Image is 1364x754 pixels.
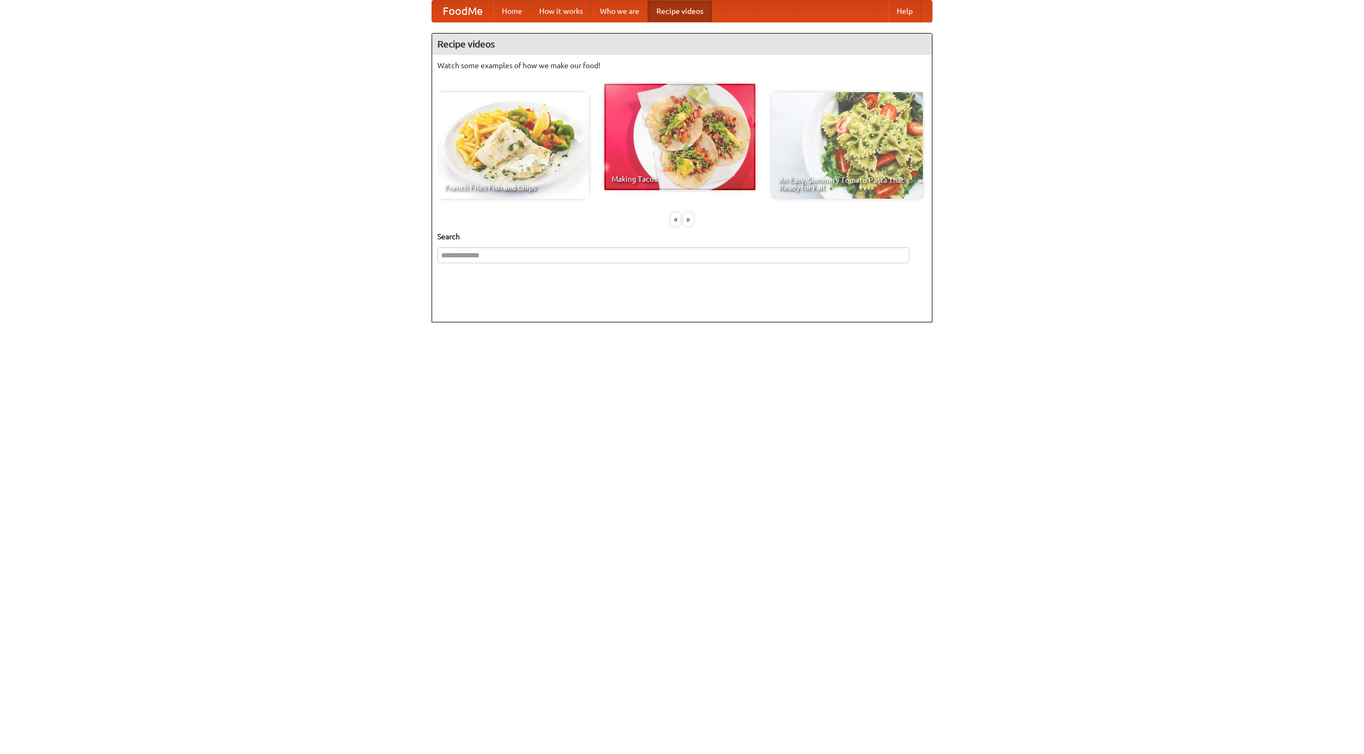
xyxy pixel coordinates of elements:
[612,175,748,183] span: Making Tacos
[493,1,531,22] a: Home
[432,1,493,22] a: FoodMe
[772,92,923,199] a: An Easy, Summery Tomato Pasta That's Ready for Fall
[779,176,915,191] span: An Easy, Summery Tomato Pasta That's Ready for Fall
[445,184,581,191] span: French Fries Fish and Chips
[437,60,927,71] p: Watch some examples of how we make our food!
[648,1,712,22] a: Recipe videos
[684,213,693,226] div: »
[437,92,589,199] a: French Fries Fish and Chips
[531,1,591,22] a: How it works
[888,1,921,22] a: Help
[432,34,932,55] h4: Recipe videos
[671,213,680,226] div: «
[437,231,927,242] h5: Search
[604,84,756,190] a: Making Tacos
[591,1,648,22] a: Who we are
